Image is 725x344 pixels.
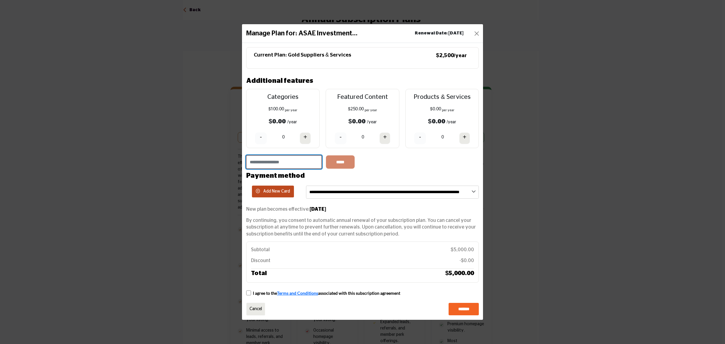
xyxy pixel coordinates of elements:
p: Products & Services [411,92,473,102]
h3: Payment method [246,171,305,181]
h5: $5,000.00 [445,269,474,278]
p: Categories [252,92,314,102]
span: /year [447,120,456,124]
p: Featured Content [331,92,394,102]
h4: + [383,133,387,141]
span: $100.00 [268,107,284,111]
span: $250.00 [348,107,364,111]
small: /year [454,53,467,58]
h3: Additional features [246,76,313,86]
button: Close [472,29,481,38]
p: 0 [441,134,444,141]
span: /year [287,120,297,124]
p: 0 [362,134,364,141]
sub: per year [442,109,454,112]
h1: Manage Plan for: ASAE Investment... [246,28,358,38]
strong: [DATE] [310,207,326,212]
p: $5,000.00 [451,246,474,253]
sub: per year [285,109,297,112]
h4: + [463,133,466,141]
h5: Current Plan: Gold Suppliers & Services [254,52,351,58]
p: Discount [251,257,270,264]
b: Renewal Date: [DATE] [415,30,463,37]
button: + [459,132,470,144]
p: -$0.00 [459,257,474,264]
button: + [379,132,390,144]
span: Add New Card [263,189,290,193]
b: $0.00 [348,118,366,125]
p: New plan becomes effective: [246,206,479,213]
b: $0.00 [269,118,286,125]
span: $0.00 [430,107,441,111]
button: Add New Card [252,186,294,197]
sub: per year [365,109,377,112]
h4: + [303,133,307,141]
button: + [300,132,311,144]
p: By continuing, you consent to automatic annual renewal of your subscription plan. You can cancel ... [246,217,479,237]
span: /year [367,120,377,124]
p: $2,500 [436,52,467,60]
p: Subtotal [251,246,270,253]
b: $0.00 [428,118,445,125]
a: Terms and Conditions [277,290,318,296]
p: 0 [282,134,285,141]
h5: Total [251,269,267,278]
a: Close [246,303,265,316]
p: I agree to the associated with this subscription agreement [253,290,400,296]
